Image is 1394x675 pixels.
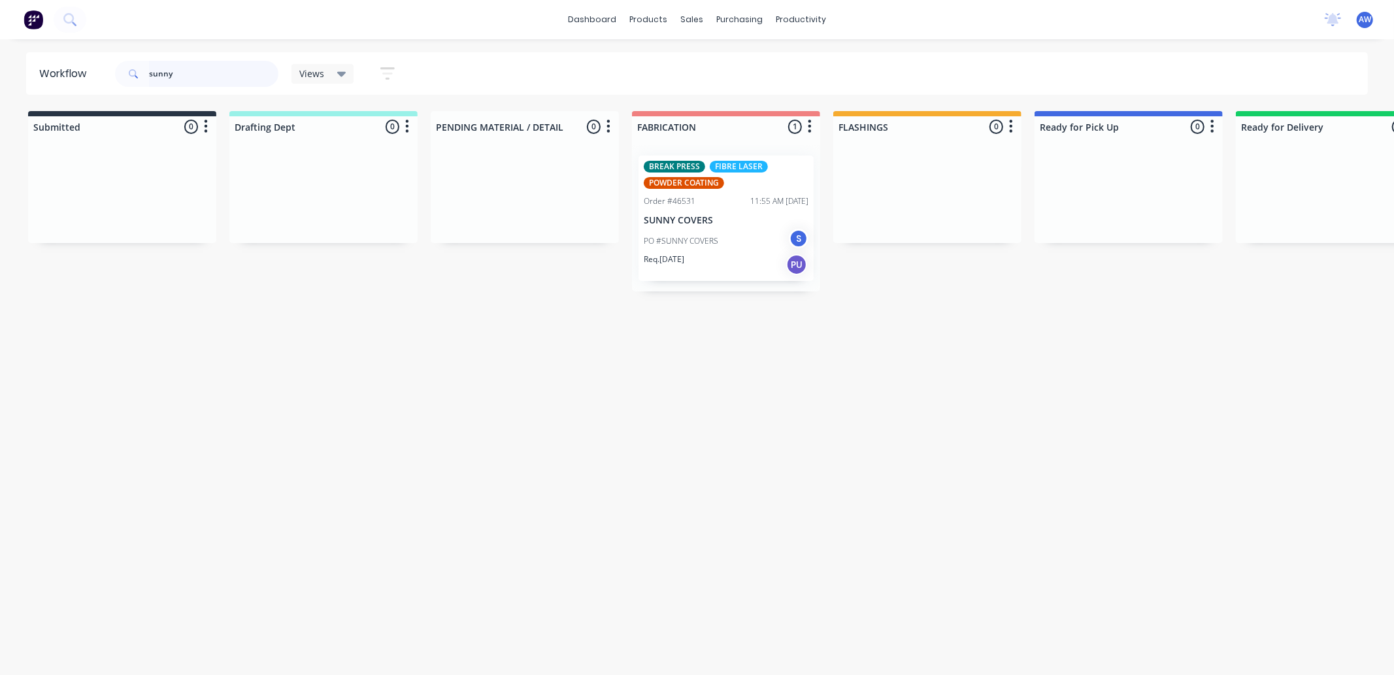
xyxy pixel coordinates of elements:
input: Search for orders... [149,61,278,87]
div: FIBRE LASER [710,161,768,173]
div: BREAK PRESS [644,161,705,173]
a: dashboard [561,10,623,29]
span: Views [299,67,324,80]
div: sales [674,10,710,29]
div: products [623,10,674,29]
div: PU [786,254,807,275]
div: Order #46531 [644,195,695,207]
p: Req. [DATE] [644,254,684,265]
div: productivity [769,10,833,29]
div: Workflow [39,66,93,82]
div: S [789,229,808,248]
span: AW [1359,14,1371,25]
p: PO #SUNNY COVERS [644,235,718,247]
img: Factory [24,10,43,29]
p: SUNNY COVERS [644,215,808,226]
div: POWDER COATING [644,177,724,189]
div: 11:55 AM [DATE] [750,195,808,207]
div: purchasing [710,10,769,29]
div: BREAK PRESSFIBRE LASERPOWDER COATINGOrder #4653111:55 AM [DATE]SUNNY COVERSPO #SUNNY COVERSSReq.[... [639,156,814,281]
